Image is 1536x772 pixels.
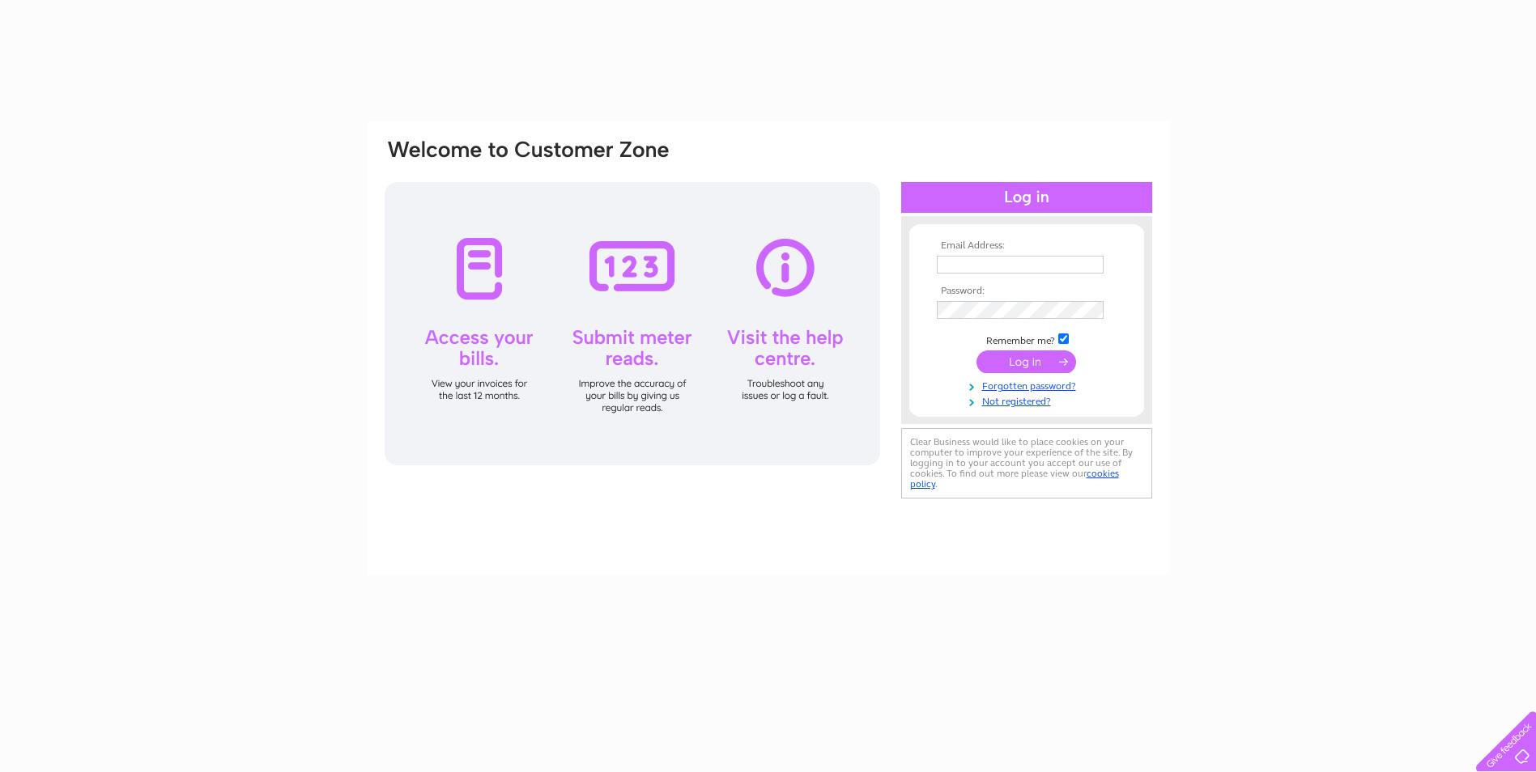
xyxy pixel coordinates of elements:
[937,377,1121,392] a: Forgotten password?
[937,392,1121,408] a: Not registered?
[933,286,1121,297] th: Password:
[901,428,1152,498] div: Clear Business would like to place cookies on your computer to improve your experience of the sit...
[910,468,1119,490] a: cookies policy
[976,350,1076,373] input: Submit
[933,240,1121,252] th: Email Address:
[933,331,1121,347] td: Remember me?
